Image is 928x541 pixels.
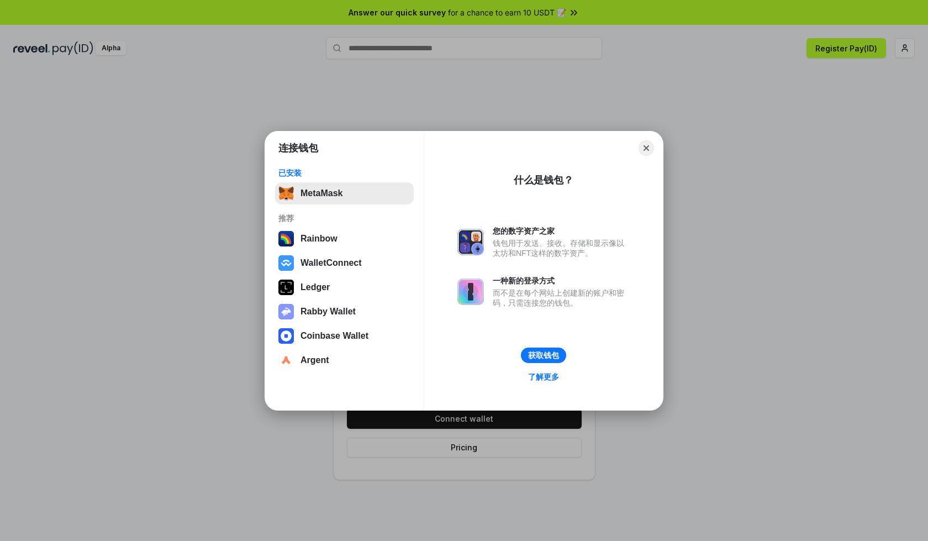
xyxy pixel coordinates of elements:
[300,331,368,341] div: Coinbase Wallet
[514,174,573,187] div: 什么是钱包？
[275,182,414,204] button: MetaMask
[278,186,294,201] img: svg+xml,%3Csvg%20fill%3D%22none%22%20height%3D%2233%22%20viewBox%3D%220%200%2035%2033%22%20width%...
[275,252,414,274] button: WalletConnect
[300,258,362,268] div: WalletConnect
[278,168,410,178] div: 已安装
[278,255,294,271] img: svg+xml,%3Csvg%20width%3D%2228%22%20height%3D%2228%22%20viewBox%3D%220%200%2028%2028%22%20fill%3D...
[278,304,294,319] img: svg+xml,%3Csvg%20xmlns%3D%22http%3A%2F%2Fwww.w3.org%2F2000%2Fsvg%22%20fill%3D%22none%22%20viewBox...
[275,301,414,323] button: Rabby Wallet
[528,350,559,360] div: 获取钱包
[521,348,566,363] button: 获取钱包
[300,355,329,365] div: Argent
[278,213,410,223] div: 推荐
[300,188,342,198] div: MetaMask
[278,280,294,295] img: svg+xml,%3Csvg%20xmlns%3D%22http%3A%2F%2Fwww.w3.org%2F2000%2Fsvg%22%20width%3D%2228%22%20height%3...
[493,288,630,308] div: 而不是在每个网站上创建新的账户和密码，只需连接您的钱包。
[278,353,294,368] img: svg+xml,%3Csvg%20width%3D%2228%22%20height%3D%2228%22%20viewBox%3D%220%200%2028%2028%22%20fill%3D...
[275,349,414,371] button: Argent
[457,229,484,255] img: svg+xml,%3Csvg%20xmlns%3D%22http%3A%2F%2Fwww.w3.org%2F2000%2Fsvg%22%20fill%3D%22none%22%20viewBox...
[275,228,414,250] button: Rainbow
[528,372,559,382] div: 了解更多
[275,276,414,298] button: Ledger
[300,282,330,292] div: Ledger
[300,307,356,317] div: Rabby Wallet
[278,231,294,246] img: svg+xml,%3Csvg%20width%3D%22120%22%20height%3D%22120%22%20viewBox%3D%220%200%20120%20120%22%20fil...
[275,325,414,347] button: Coinbase Wallet
[521,370,566,384] a: 了解更多
[493,276,630,286] div: 一种新的登录方式
[639,140,654,156] button: Close
[493,226,630,236] div: 您的数字资产之家
[278,141,318,155] h1: 连接钱包
[493,238,630,258] div: 钱包用于发送、接收、存储和显示像以太坊和NFT这样的数字资产。
[300,234,338,244] div: Rainbow
[457,279,484,305] img: svg+xml,%3Csvg%20xmlns%3D%22http%3A%2F%2Fwww.w3.org%2F2000%2Fsvg%22%20fill%3D%22none%22%20viewBox...
[278,328,294,344] img: svg+xml,%3Csvg%20width%3D%2228%22%20height%3D%2228%22%20viewBox%3D%220%200%2028%2028%22%20fill%3D...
